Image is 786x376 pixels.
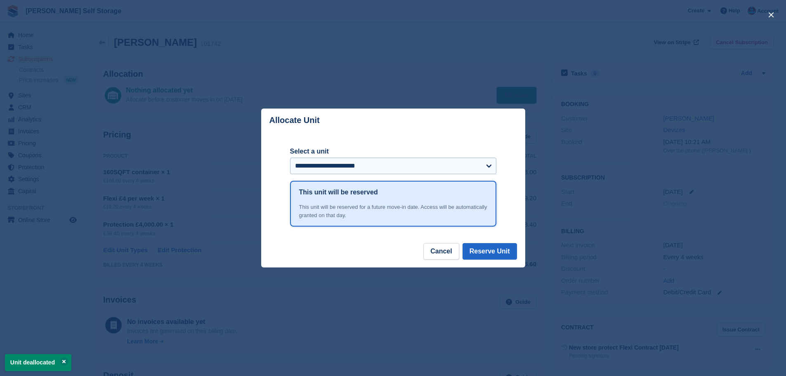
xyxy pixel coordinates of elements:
p: Allocate Unit [269,116,320,125]
button: close [765,8,778,21]
button: Cancel [423,243,459,260]
button: Reserve Unit [463,243,517,260]
label: Select a unit [290,147,496,156]
div: This unit will be reserved for a future move-in date. Access will be automatically granted on tha... [299,203,487,219]
p: Unit deallocated [5,354,71,371]
h1: This unit will be reserved [299,187,378,197]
